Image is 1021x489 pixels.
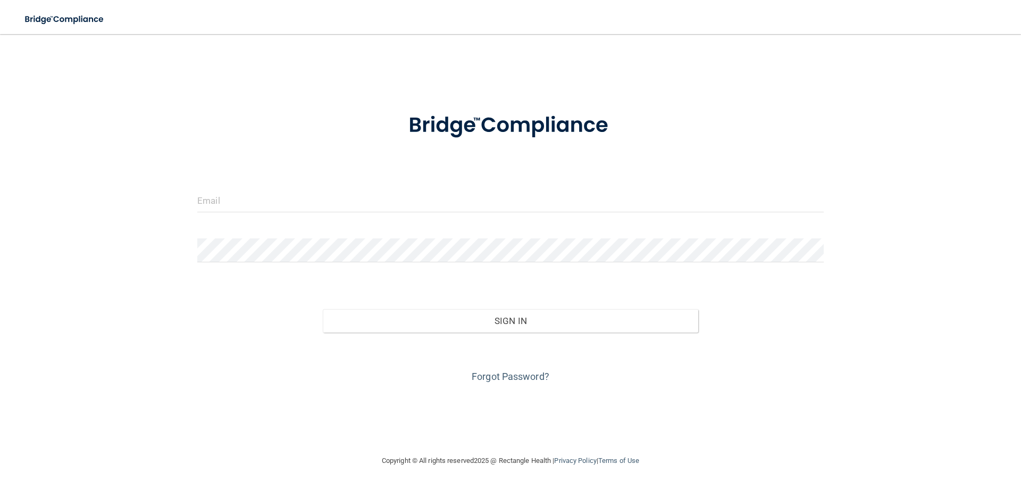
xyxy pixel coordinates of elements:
[472,371,549,382] a: Forgot Password?
[316,444,705,478] div: Copyright © All rights reserved 2025 @ Rectangle Health | |
[387,98,634,153] img: bridge_compliance_login_screen.278c3ca4.svg
[598,457,639,465] a: Terms of Use
[16,9,114,30] img: bridge_compliance_login_screen.278c3ca4.svg
[197,188,824,212] input: Email
[554,457,596,465] a: Privacy Policy
[323,309,699,333] button: Sign In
